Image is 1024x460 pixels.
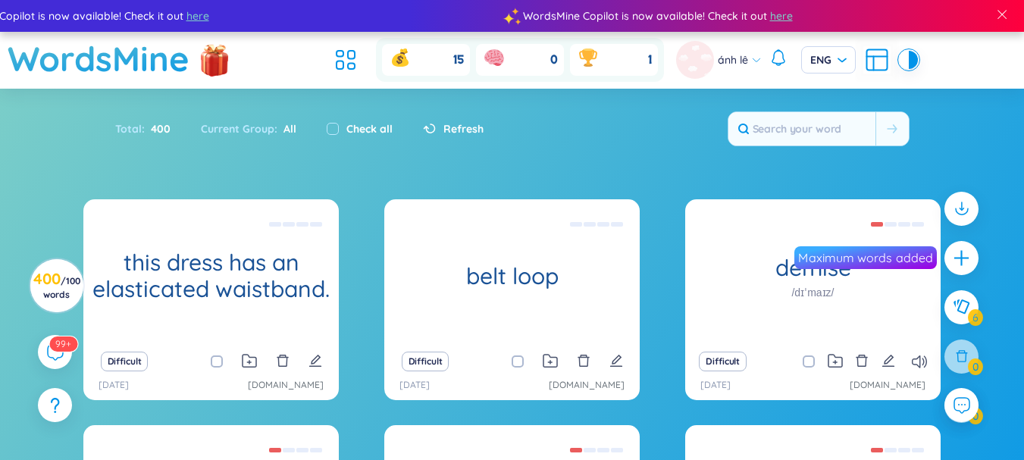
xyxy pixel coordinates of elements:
span: ánh lê [718,52,748,68]
a: [DOMAIN_NAME] [850,378,925,393]
div: Total : [115,113,186,145]
a: WordsMine [8,32,189,86]
span: ENG [810,52,847,67]
img: flashSalesIcon.a7f4f837.png [199,36,230,82]
input: Search your word [728,112,875,146]
h1: this dress has an elasticated waistband. [83,249,339,302]
span: 0 [550,52,558,68]
button: edit [308,351,322,372]
span: edit [882,354,895,368]
span: here [770,8,793,24]
span: 400 [145,120,171,137]
img: avatar [676,41,714,79]
label: Check all [346,120,393,137]
h1: demise [685,254,941,280]
span: delete [855,354,869,368]
div: Current Group : [186,113,312,145]
p: [DATE] [700,378,731,393]
span: delete [577,354,590,368]
span: delete [276,354,290,368]
a: avatar [676,41,718,79]
button: edit [882,351,895,372]
button: delete [855,351,869,372]
button: Difficult [402,352,449,371]
button: delete [276,351,290,372]
span: 1 [648,52,652,68]
button: Difficult [101,352,149,371]
span: 15 [453,52,464,68]
h1: /dɪˈmaɪz/ [791,283,834,300]
p: [DATE] [399,378,430,393]
button: Difficult [699,352,747,371]
span: edit [308,354,322,368]
a: [DOMAIN_NAME] [248,378,324,393]
span: here [186,8,209,24]
span: All [277,122,296,136]
span: / 100 words [43,275,80,300]
button: edit [609,351,623,372]
a: [DOMAIN_NAME] [549,378,625,393]
button: delete [577,351,590,372]
span: edit [609,354,623,368]
h3: 400 [33,273,80,300]
h1: belt loop [384,262,640,289]
span: Refresh [443,120,484,137]
sup: 597 [49,336,77,352]
p: [DATE] [99,378,129,393]
span: plus [952,249,971,268]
